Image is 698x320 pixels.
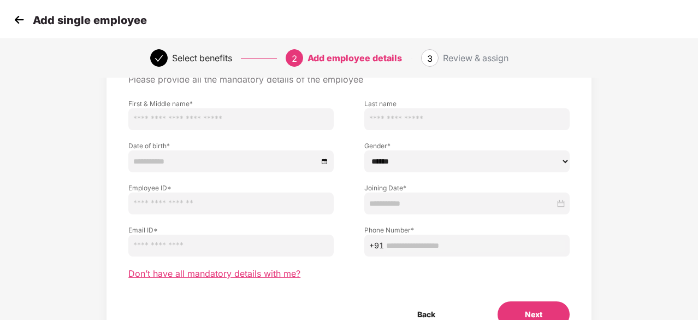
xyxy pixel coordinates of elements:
[155,54,163,63] span: check
[128,268,300,280] span: Don’t have all mandatory details with me?
[364,99,570,108] label: Last name
[172,49,232,67] div: Select benefits
[364,141,570,150] label: Gender
[128,99,334,108] label: First & Middle name
[11,11,27,28] img: svg+xml;base64,PHN2ZyB4bWxucz0iaHR0cDovL3d3dy53My5vcmcvMjAwMC9zdmciIHdpZHRoPSIzMCIgaGVpZ2h0PSIzMC...
[128,74,570,85] p: Please provide all the mandatory details of the employee
[128,225,334,235] label: Email ID
[364,225,570,235] label: Phone Number
[427,53,433,64] span: 3
[307,49,402,67] div: Add employee details
[443,49,508,67] div: Review & assign
[292,53,297,64] span: 2
[128,141,334,150] label: Date of birth
[369,240,384,252] span: +91
[364,183,570,193] label: Joining Date
[128,183,334,193] label: Employee ID
[33,14,147,27] p: Add single employee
